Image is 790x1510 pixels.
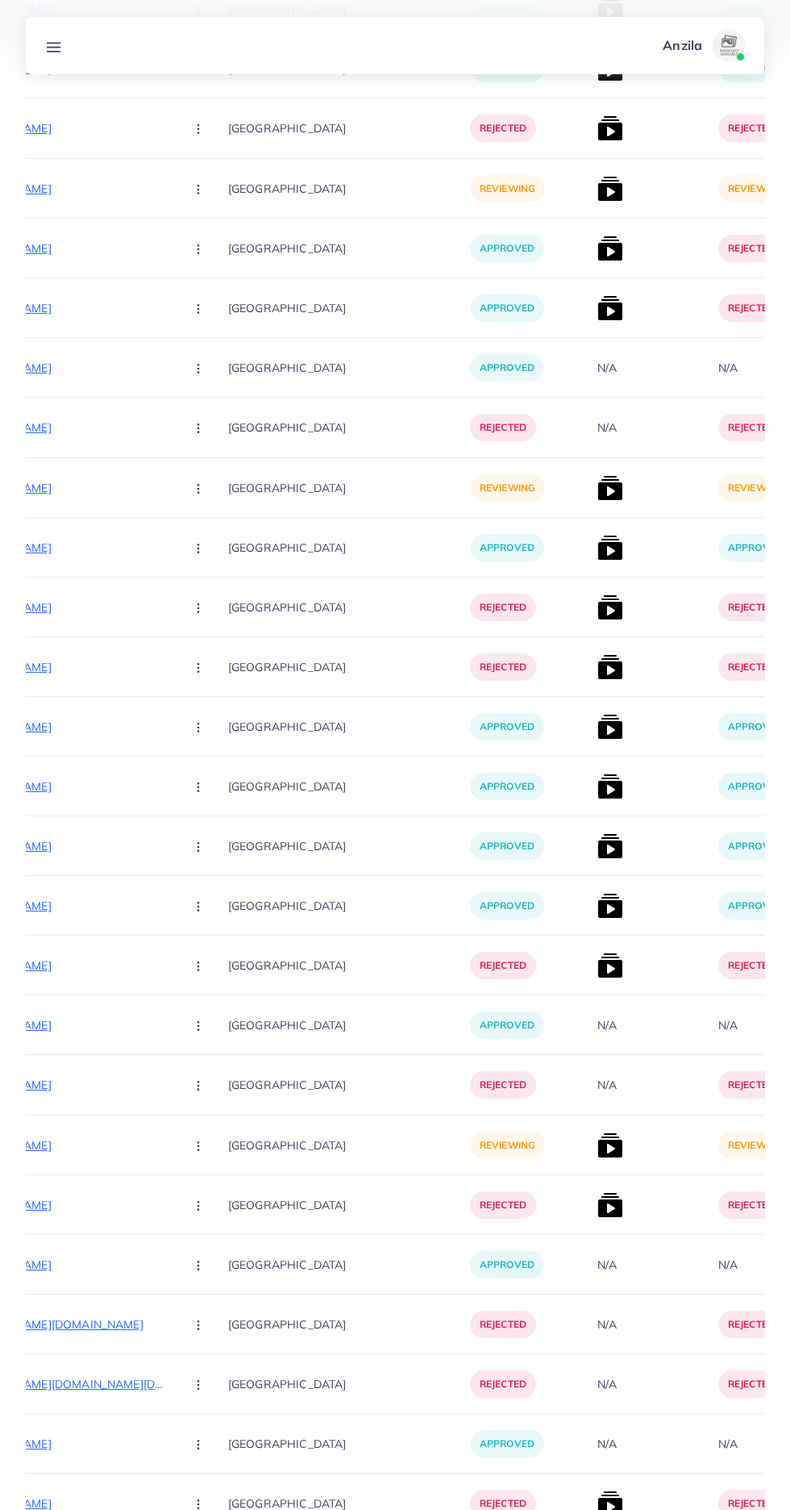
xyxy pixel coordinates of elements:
p: [GEOGRAPHIC_DATA] [228,410,470,446]
img: list product video [597,1132,623,1158]
p: [GEOGRAPHIC_DATA] [228,170,470,206]
p: rejected [470,1311,536,1338]
img: list product video [597,714,623,740]
p: [GEOGRAPHIC_DATA] [228,1007,470,1043]
div: N/A [597,360,617,376]
p: rejected [470,115,536,142]
p: [GEOGRAPHIC_DATA] [228,1425,470,1462]
div: N/A [718,360,738,376]
p: [GEOGRAPHIC_DATA] [228,1366,470,1402]
div: N/A [597,1376,617,1392]
p: rejected [718,1370,784,1398]
p: rejected [470,1370,536,1398]
p: [GEOGRAPHIC_DATA] [228,1306,470,1342]
p: rejected [718,235,784,262]
p: [GEOGRAPHIC_DATA] [228,947,470,983]
p: approved [470,1251,544,1278]
img: list product video [597,893,623,919]
p: [GEOGRAPHIC_DATA] [228,589,470,625]
p: reviewing [470,175,545,202]
p: [GEOGRAPHIC_DATA] [228,708,470,745]
img: list product video [597,594,623,620]
p: rejected [718,1071,784,1099]
p: approved [470,1430,544,1458]
p: [GEOGRAPHIC_DATA] [228,887,470,924]
p: rejected [470,414,536,441]
p: [GEOGRAPHIC_DATA] [228,529,470,565]
p: Anzila [663,35,702,55]
p: rejected [718,1311,784,1338]
div: N/A [718,1257,738,1273]
div: N/A [597,1316,617,1333]
p: approved [470,773,544,800]
p: reviewing [470,1132,545,1159]
p: rejected [470,1191,536,1219]
div: N/A [718,1436,738,1452]
p: approved [470,354,544,382]
p: reviewing [470,474,545,502]
div: N/A [597,1017,617,1033]
img: list product video [597,833,623,859]
img: list product video [597,535,623,561]
img: list product video [597,115,623,141]
p: rejected [470,1071,536,1099]
img: list product video [597,654,623,680]
p: rejected [470,653,536,681]
div: N/A [597,1436,617,1452]
p: approved [470,534,544,561]
div: N/A [597,1077,617,1093]
p: approved [470,832,544,860]
p: rejected [718,653,784,681]
p: rejected [718,115,784,142]
p: [GEOGRAPHIC_DATA] [228,1127,470,1163]
p: [GEOGRAPHIC_DATA] [228,1246,470,1283]
img: list product video [597,176,623,202]
p: [GEOGRAPHIC_DATA] [228,1187,470,1223]
p: rejected [470,952,536,979]
p: rejected [718,952,784,979]
p: [GEOGRAPHIC_DATA] [228,649,470,685]
p: rejected [470,594,536,621]
p: approved [470,713,544,740]
div: N/A [597,1257,617,1273]
p: [GEOGRAPHIC_DATA] [228,349,470,386]
p: rejected [718,594,784,621]
div: N/A [718,1017,738,1033]
p: [GEOGRAPHIC_DATA] [228,469,470,506]
div: N/A [597,419,617,436]
img: list product video [597,475,623,501]
a: Anzilaavatar [654,29,751,61]
p: rejected [718,294,784,322]
p: approved [470,294,544,322]
img: list product video [597,295,623,321]
img: list product video [597,774,623,799]
p: [GEOGRAPHIC_DATA] [228,111,470,147]
p: [GEOGRAPHIC_DATA] [228,768,470,804]
p: [GEOGRAPHIC_DATA] [228,230,470,266]
p: rejected [718,414,784,441]
p: approved [470,892,544,920]
p: [GEOGRAPHIC_DATA] [228,290,470,326]
img: list product video [597,953,623,978]
img: avatar [713,29,745,61]
p: approved [470,235,544,262]
img: list product video [597,1192,623,1218]
p: approved [470,1012,544,1039]
img: list product video [597,236,623,261]
p: [GEOGRAPHIC_DATA] [228,1067,470,1103]
p: rejected [718,1191,784,1219]
p: [GEOGRAPHIC_DATA] [228,828,470,864]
